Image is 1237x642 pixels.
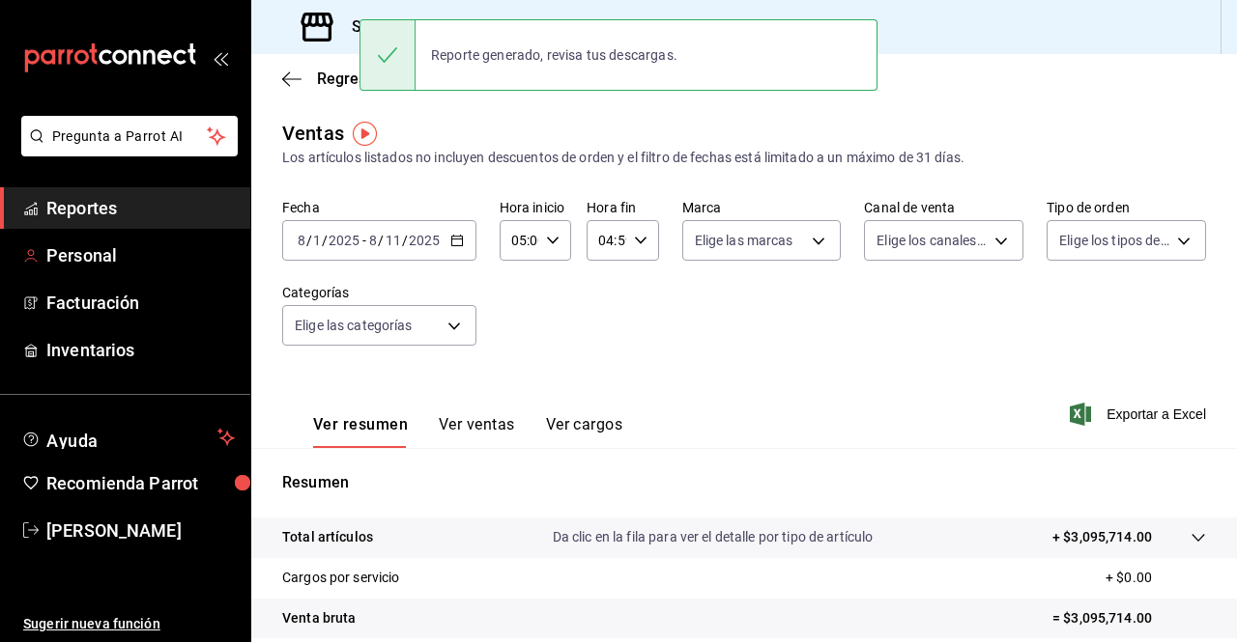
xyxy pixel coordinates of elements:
label: Hora fin [587,201,658,214]
button: Exportar a Excel [1074,403,1206,426]
span: Elige los canales de venta [877,231,988,250]
label: Marca [682,201,842,214]
p: + $0.00 [1106,568,1206,588]
input: ---- [408,233,441,248]
p: + $3,095,714.00 [1052,527,1152,547]
span: Personal [46,242,235,268]
p: = $3,095,714.00 [1052,608,1206,628]
button: Ver cargos [546,415,623,448]
button: open_drawer_menu [213,50,228,66]
span: [PERSON_NAME] [46,517,235,544]
div: navigation tabs [313,415,622,448]
img: Tooltip marker [353,122,377,146]
span: Reportes [46,195,235,221]
button: Regresar [282,70,381,88]
label: Fecha [282,201,476,214]
span: Ayuda [46,426,210,449]
div: Los artículos listados no incluyen descuentos de orden y el filtro de fechas está limitado a un m... [282,148,1206,168]
span: / [322,233,328,248]
span: / [402,233,408,248]
button: Pregunta a Parrot AI [21,116,238,156]
span: - [362,233,366,248]
span: Elige los tipos de orden [1059,231,1170,250]
a: Pregunta a Parrot AI [14,140,238,160]
input: -- [368,233,378,248]
span: Facturación [46,290,235,316]
h3: Sucursal: Animal ([GEOGRAPHIC_DATA]) [336,15,639,39]
p: Cargos por servicio [282,568,400,588]
input: -- [385,233,402,248]
label: Tipo de orden [1047,201,1206,214]
input: ---- [328,233,360,248]
span: Sugerir nueva función [23,614,235,634]
div: Reporte generado, revisa tus descargas. [416,34,693,76]
p: Venta bruta [282,608,356,628]
span: Regresar [317,70,381,88]
span: / [306,233,312,248]
span: Elige las categorías [295,316,413,335]
label: Hora inicio [500,201,571,214]
input: -- [297,233,306,248]
span: / [378,233,384,248]
span: Inventarios [46,337,235,363]
label: Canal de venta [864,201,1023,214]
button: Ver resumen [313,415,408,448]
label: Categorías [282,286,476,299]
button: Ver ventas [439,415,515,448]
p: Da clic en la fila para ver el detalle por tipo de artículo [553,527,874,547]
span: Elige las marcas [695,231,793,250]
input: -- [312,233,322,248]
span: Recomienda Parrot [46,470,235,496]
p: Total artículos [282,527,373,547]
p: Resumen [282,471,1206,494]
div: Ventas [282,119,344,148]
span: Pregunta a Parrot AI [52,126,208,147]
